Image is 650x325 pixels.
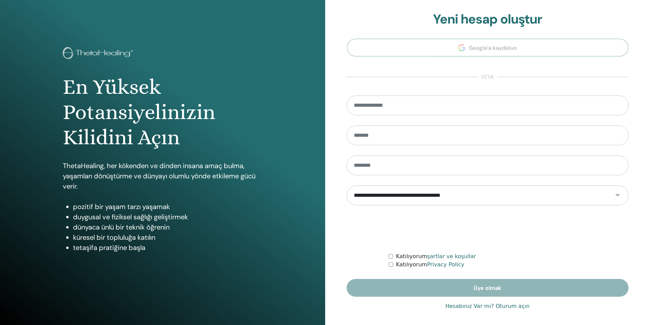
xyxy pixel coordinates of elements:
[73,212,262,222] li: duygusal ve fiziksel sağlığı geliştirmek
[63,74,262,150] h1: En Yüksek Potansiyelinizin Kilidini Açın
[436,216,539,242] iframe: reCAPTCHA
[73,202,262,212] li: pozitif bir yaşam tarzı yaşamak
[445,302,530,310] a: Hesabınız Var mı? Oturum açın
[396,252,476,261] label: Katılıyorum
[427,261,464,268] a: Privacy Policy
[73,242,262,253] li: tetaşifa pratiğine başla
[73,232,262,242] li: küresel bir topluluğa katılın
[73,222,262,232] li: dünyaca ünlü bir teknik öğrenin
[427,253,476,260] a: şartlar ve koşullar
[477,73,497,81] span: veya
[63,161,262,191] p: ThetaHealing, her kökenden ve dinden insana amaç bulma, yaşamları dönüştürme ve dünyayı olumlu yö...
[396,261,464,269] label: Katılıyorum
[347,12,629,27] h2: Yeni hesap oluştur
